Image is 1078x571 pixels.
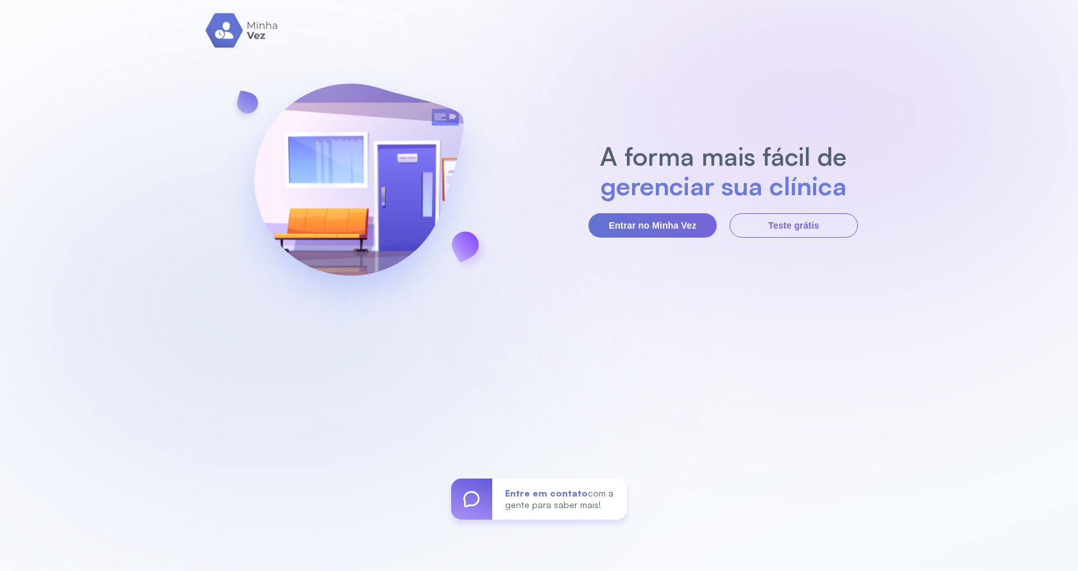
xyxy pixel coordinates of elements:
div: com a gente para saber mais! [492,479,627,520]
button: Teste grátis [730,213,858,238]
span: Entre em contato [505,488,588,498]
img: logo.svg [205,13,279,48]
h2: gerenciar sua clínica [594,171,853,200]
img: banner-login.svg [220,49,497,329]
button: Entrar no Minha Vez [588,213,717,238]
a: Entre em contatocom a gente para saber mais! [451,479,627,520]
h2: A forma mais fácil de [594,141,853,171]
